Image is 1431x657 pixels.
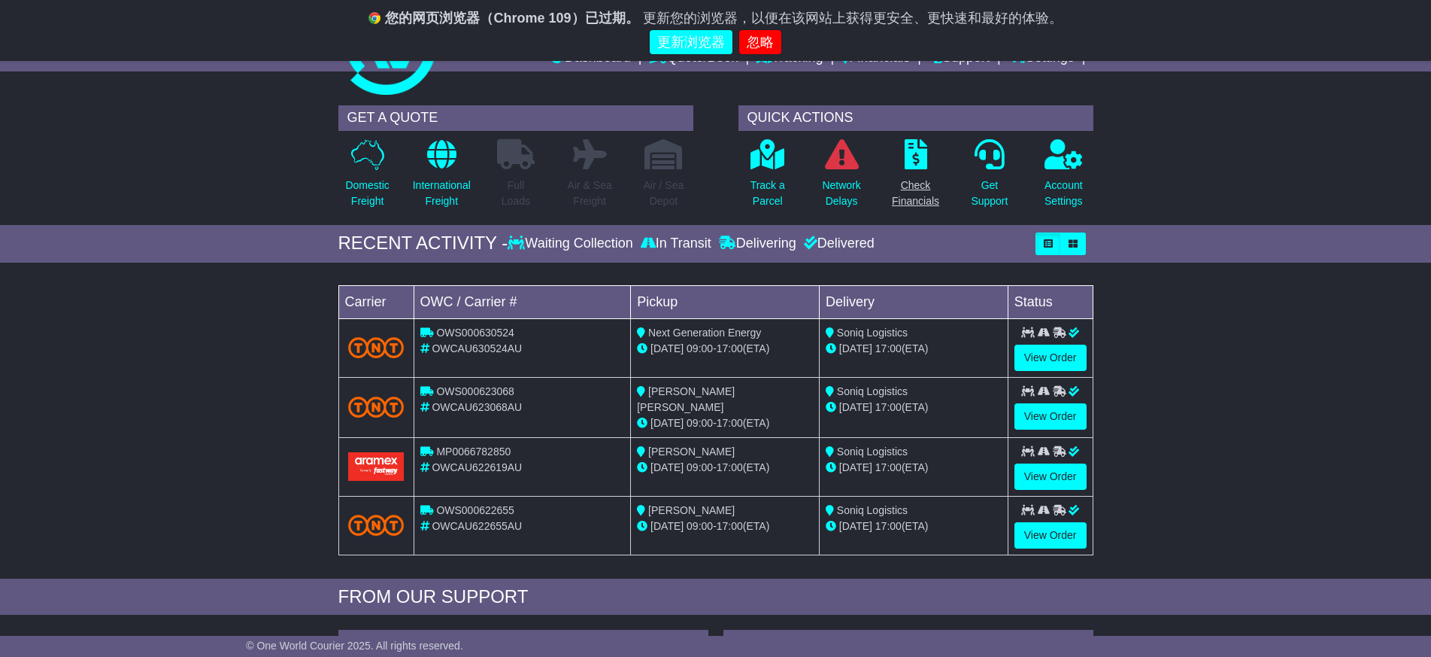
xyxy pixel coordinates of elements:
span: OWS000630524 [436,327,514,339]
a: View Order [1014,403,1087,430]
span: 17:00 [875,520,902,532]
p: International Freight [413,178,471,209]
p: Get Support [971,178,1008,209]
div: QUICK ACTIONS [738,105,1093,131]
span: 17:00 [717,461,743,473]
p: Track a Parcel [750,178,785,209]
a: View Order [1014,464,1087,490]
div: GET A QUOTE [338,105,693,131]
div: - (ETA) [637,415,813,431]
p: Air / Sea Depot [644,178,684,209]
div: Delivered [800,236,875,252]
td: Delivery [819,285,1008,318]
span: 更新您的浏览器，以便在该网站上获得更安全、更快速和最好的体验。 [643,11,1063,26]
span: Next Generation Energy [648,327,761,339]
td: Status [1008,285,1093,318]
span: Soniq Logistics [837,446,908,458]
div: (ETA) [826,519,1002,534]
p: Air & Sea Freight [568,178,612,209]
span: Soniq Logistics [837,385,908,397]
div: Delivering [715,236,800,252]
span: Soniq Logistics [837,327,908,339]
span: [DATE] [839,520,872,532]
a: 更新浏览器 [650,30,732,55]
p: Domestic Freight [345,178,389,209]
span: 09:00 [687,461,713,473]
p: Account Settings [1044,178,1083,209]
div: (ETA) [826,341,1002,357]
span: [DATE] [650,520,684,532]
span: [DATE] [839,401,872,413]
div: (ETA) [826,400,1002,415]
span: 09:00 [687,520,713,532]
span: MP0066782850 [436,446,511,458]
a: AccountSettings [1044,138,1084,217]
span: 17:00 [717,520,743,532]
span: OWS000622655 [436,504,514,516]
span: OWCAU623068AU [432,401,522,413]
div: In Transit [637,236,715,252]
div: Waiting Collection [508,236,636,252]
a: View Order [1014,522,1087,549]
span: OWCAU630524AU [432,342,522,354]
p: Full Loads [497,178,535,209]
div: - (ETA) [637,519,813,534]
a: View Order [1014,345,1087,371]
td: OWC / Carrier # [414,285,631,318]
span: 17:00 [717,417,743,429]
a: NetworkDelays [821,138,861,217]
b: 您的网页浏览器（Chrome 109）已过期。 [385,11,638,26]
img: Aramex.png [348,452,405,480]
div: RECENT ACTIVITY - [338,233,508,254]
p: Network Delays [822,178,860,209]
span: 17:00 [875,401,902,413]
span: 17:00 [717,342,743,354]
div: - (ETA) [637,341,813,357]
div: (ETA) [826,460,1002,476]
div: FROM OUR SUPPORT [338,586,1093,608]
td: Carrier [338,285,414,318]
a: CheckFinancials [891,138,940,217]
span: Soniq Logistics [837,504,908,516]
img: TNT_Domestic.png [348,337,405,357]
span: [DATE] [650,417,684,429]
span: © One World Courier 2025. All rights reserved. [246,640,463,652]
span: 09:00 [687,342,713,354]
span: [PERSON_NAME] [648,446,735,458]
td: Pickup [631,285,820,318]
span: [DATE] [650,461,684,473]
div: - (ETA) [637,460,813,476]
a: DomesticFreight [344,138,390,217]
img: TNT_Domestic.png [348,515,405,535]
span: OWCAU622655AU [432,520,522,532]
img: TNT_Domestic.png [348,397,405,417]
p: Check Financials [892,178,939,209]
span: [DATE] [650,342,684,354]
span: OWCAU622619AU [432,461,522,473]
span: [DATE] [839,342,872,354]
span: [DATE] [839,461,872,473]
a: GetSupport [970,138,1008,217]
span: 17:00 [875,461,902,473]
a: Track aParcel [750,138,786,217]
span: 17:00 [875,342,902,354]
a: 忽略 [739,30,781,55]
span: 09:00 [687,417,713,429]
span: OWS000623068 [436,385,514,397]
span: [PERSON_NAME] [PERSON_NAME] [637,385,735,413]
span: [PERSON_NAME] [648,504,735,516]
a: InternationalFreight [412,138,471,217]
